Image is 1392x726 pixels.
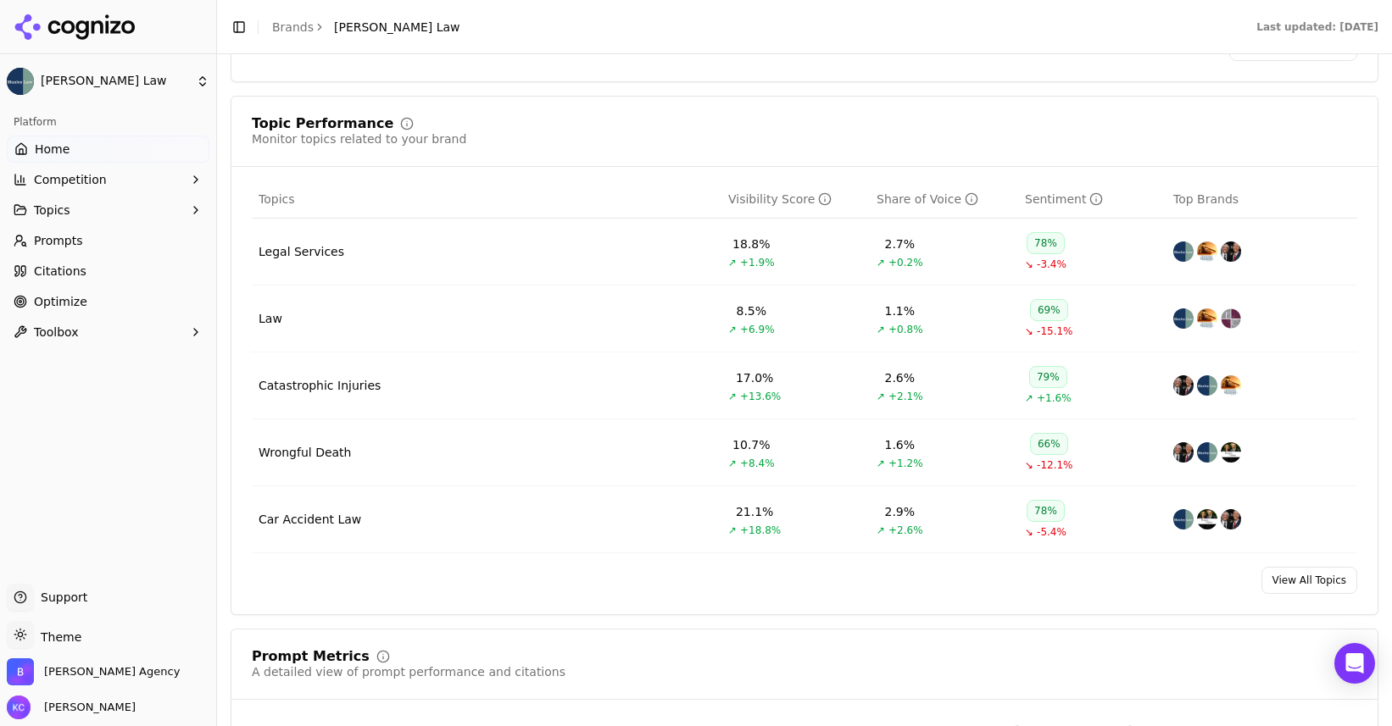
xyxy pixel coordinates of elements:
img: Bob Agency [7,658,34,685]
span: [PERSON_NAME] Law [334,19,460,36]
span: +2.1% [888,390,923,403]
img: kline & specter [1173,375,1194,396]
span: Topics [34,202,70,219]
button: Open organization switcher [7,658,180,685]
th: sentiment [1018,180,1166,219]
img: kline & specter [1173,442,1194,463]
img: lenahan & dempsey [1197,241,1217,262]
div: Prompt Metrics [252,650,370,663]
span: Topics [259,191,295,208]
div: 21.1% [736,503,773,520]
span: ↗ [877,323,885,336]
span: Support [34,589,87,606]
span: ↗ [877,524,885,537]
a: Home [7,136,209,163]
span: Prompts [34,232,83,249]
img: munley law [1173,241,1194,262]
button: Toolbox [7,319,209,346]
span: ↘ [1025,458,1033,472]
span: ↘ [1025,258,1033,271]
a: Law [259,310,282,327]
span: Top Brands [1173,191,1239,208]
img: Kristine Cunningham [7,696,31,719]
img: Munley Law [7,68,34,95]
div: A detailed view of prompt performance and citations [252,663,565,680]
span: +6.9% [740,323,775,336]
button: Open user button [7,696,136,719]
img: munley law [1197,375,1217,396]
span: ↗ [728,256,737,269]
a: Optimize [7,288,209,315]
span: -15.1% [1037,324,1072,338]
img: berger and green [1197,509,1217,529]
a: Catastrophic Injuries [259,377,381,394]
img: fellerman & ciarimboli [1221,308,1241,329]
th: shareOfVoice [870,180,1018,219]
div: 10.7% [732,436,770,453]
button: Topics [7,197,209,224]
a: Citations [7,258,209,285]
span: Theme [34,630,81,644]
img: berger and green [1221,442,1241,463]
div: 1.1% [885,302,916,319]
th: Top Brands [1166,180,1357,219]
div: 79% [1029,366,1067,388]
span: +0.2% [888,256,923,269]
div: 78% [1027,500,1065,522]
th: Topics [252,180,721,219]
span: -3.4% [1037,258,1066,271]
span: ↗ [728,323,737,336]
div: Last updated: [DATE] [1256,20,1378,34]
span: +0.8% [888,323,923,336]
div: 17.0% [736,369,773,386]
img: kline & specter [1221,241,1241,262]
span: ↗ [728,390,737,403]
span: ↗ [877,390,885,403]
div: Car Accident Law [259,511,361,528]
span: -12.1% [1037,458,1072,472]
div: Topic Performance [252,117,393,130]
img: munley law [1173,509,1194,529]
span: ↘ [1025,525,1033,539]
div: Visibility Score [728,191,832,208]
a: Legal Services [259,243,344,260]
span: -5.4% [1037,525,1066,539]
span: ↗ [728,524,737,537]
a: Prompts [7,227,209,254]
span: Citations [34,263,86,280]
span: +1.2% [888,457,923,470]
span: ↘ [1025,324,1033,338]
img: lenahan & dempsey [1197,308,1217,329]
div: 69% [1030,299,1068,321]
div: Open Intercom Messenger [1334,643,1375,684]
img: munley law [1197,442,1217,463]
div: Share of Voice [877,191,978,208]
div: Monitor topics related to your brand [252,130,466,147]
span: Bob Agency [44,664,180,679]
span: +1.6% [1037,391,1072,405]
div: 2.7% [885,236,916,252]
span: ↗ [728,457,737,470]
span: [PERSON_NAME] [37,700,136,715]
div: Platform [7,108,209,136]
span: ↗ [877,256,885,269]
span: Competition [34,171,107,188]
th: visibilityScore [721,180,870,219]
div: Sentiment [1025,191,1103,208]
a: Wrongful Death [259,444,351,461]
span: Optimize [34,293,87,310]
span: +2.6% [888,524,923,537]
div: 2.6% [885,369,916,386]
span: Home [35,141,70,158]
div: 18.8% [732,236,770,252]
span: +13.6% [740,390,781,403]
a: View All Topics [1261,567,1357,594]
nav: breadcrumb [272,19,460,36]
div: 2.9% [885,503,916,520]
span: Toolbox [34,324,79,341]
img: kline & specter [1221,509,1241,529]
div: 8.5% [737,302,767,319]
